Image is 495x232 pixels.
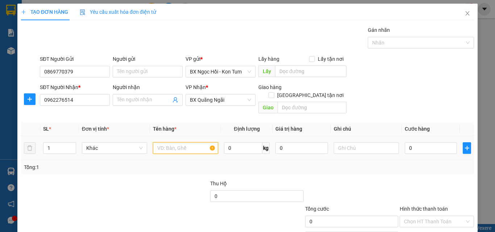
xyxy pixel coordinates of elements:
span: Tên hàng [153,126,176,132]
span: TẠO ĐƠN HÀNG [21,9,68,15]
button: plus [24,93,36,105]
span: Yêu cầu xuất hóa đơn điện tử [80,9,156,15]
span: BX Ngọc Hồi - Kon Tum [190,66,251,77]
span: Thu Hộ [210,181,227,186]
span: SL [43,126,49,132]
span: [GEOGRAPHIC_DATA] tận nơi [274,91,346,99]
div: 50.000 [5,47,58,55]
span: Giao hàng [258,84,282,90]
span: kg [262,142,270,154]
span: Giá trị hàng [275,126,302,132]
span: Lấy [258,66,275,77]
button: Close [457,4,478,24]
input: Ghi Chú [334,142,399,154]
div: BX Ngọc Hồi - Kon Tum [6,6,57,24]
span: Lấy tận nơi [315,55,346,63]
div: SĐT Người Nhận [40,83,110,91]
span: Định lượng [234,126,259,132]
div: Tổng: 1 [24,163,192,171]
div: Người nhận [113,83,183,91]
label: Hình thức thanh toán [400,206,448,212]
input: VD: Bàn, Ghế [153,142,218,154]
div: BX Miền Đông [62,6,120,24]
span: Khác [86,143,143,153]
div: LỢI [62,24,120,32]
span: BX Quãng Ngãi [190,94,251,105]
div: 0976800479 [6,32,57,42]
span: plus [24,96,35,102]
span: Giao [258,102,278,113]
label: Gán nhãn [368,27,390,33]
button: delete [24,142,36,154]
div: Người gửi [113,55,183,63]
span: user-add [172,97,178,103]
span: Tổng cước [305,206,329,212]
span: plus [21,9,26,14]
span: VP Nhận [186,84,206,90]
button: plus [463,142,471,154]
span: Gửi: [6,7,17,14]
div: KHÁNH [6,24,57,32]
span: close [465,10,470,16]
img: icon [80,9,86,15]
span: Cước hàng [405,126,430,132]
span: Nhận: [62,7,79,14]
input: Dọc đường [275,66,346,77]
span: CR : [5,47,17,55]
span: plus [463,145,471,151]
div: 0346149771 [62,32,120,42]
div: VP gửi [186,55,255,63]
input: Dọc đường [278,102,346,113]
span: Đơn vị tính [82,126,109,132]
input: 0 [275,142,328,154]
span: Lấy hàng [258,56,279,62]
div: SĐT Người Gửi [40,55,110,63]
th: Ghi chú [331,122,402,136]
